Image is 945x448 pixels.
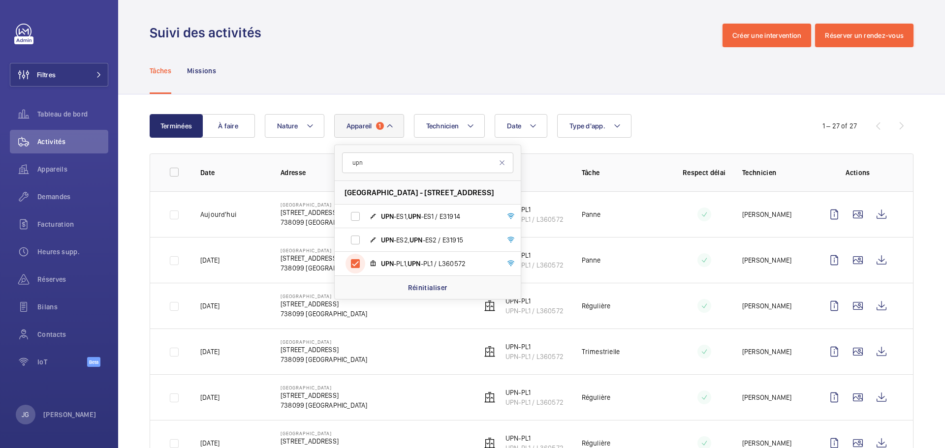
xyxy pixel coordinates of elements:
p: 738099 [GEOGRAPHIC_DATA] [281,355,367,364]
p: Tâches [150,66,171,76]
div: 1 – 27 of 27 [822,121,857,131]
button: Technicien [414,114,485,138]
p: Adresse [281,168,466,178]
span: Appareils [37,164,108,174]
p: UPN-PL1 [505,296,564,306]
span: UPN [381,236,394,244]
span: Heures supp. [37,247,108,257]
span: IoT [37,357,87,367]
p: UPN-PL1 [505,388,564,397]
p: Régulière [582,301,611,311]
p: Trimestrielle [582,347,620,357]
button: Terminées [150,114,203,138]
p: Panne [582,209,601,219]
button: Type d'app. [557,114,631,138]
p: JG [22,410,29,419]
p: [STREET_ADDRESS] [281,253,367,263]
p: Régulière [582,438,611,448]
span: Contacts [37,329,108,339]
p: [PERSON_NAME] [742,301,791,311]
button: À faire [202,114,255,138]
p: 738099 [GEOGRAPHIC_DATA] [281,217,367,227]
span: Date [507,122,521,130]
span: Nature [277,122,298,130]
p: [DATE] [200,347,220,357]
span: UPN [381,260,394,268]
p: [STREET_ADDRESS] [281,436,367,446]
span: 1 [376,122,384,130]
p: Réinitialiser [408,283,447,293]
span: Réserves [37,274,108,284]
h1: Suivi des activités [150,24,267,42]
span: Beta [87,357,100,367]
p: Aujourd'hui [200,209,237,219]
span: UPN [409,236,423,244]
span: UPN [381,212,394,220]
p: [STREET_ADDRESS] [281,345,367,355]
span: Tableau de bord [37,109,108,119]
p: [DATE] [200,255,220,265]
p: Respect délai [682,168,726,178]
p: UPN-PL1 / L360572 [505,260,564,270]
span: Technicien [426,122,459,130]
p: Missions [187,66,216,76]
p: UPN-PL1 / L360572 [505,214,564,224]
p: [PERSON_NAME] [742,438,791,448]
span: -ES2, -ES2 / E31915 [381,235,495,245]
p: [STREET_ADDRESS] [281,208,367,217]
p: [GEOGRAPHIC_DATA] [281,339,367,345]
span: Activités [37,137,108,147]
p: [PERSON_NAME] [742,209,791,219]
p: 738099 [GEOGRAPHIC_DATA] [281,309,367,319]
button: Réserver un rendez-vous [815,24,913,47]
span: Appareil [346,122,372,130]
span: UPN [408,212,421,220]
p: [GEOGRAPHIC_DATA] [281,202,367,208]
p: [STREET_ADDRESS] [281,390,367,400]
span: Filtres [37,70,56,80]
p: [GEOGRAPHIC_DATA] [281,385,367,390]
img: elevator.svg [484,300,496,312]
p: [GEOGRAPHIC_DATA] [281,293,367,299]
p: Tâche [582,168,666,178]
img: elevator.svg [484,346,496,358]
p: Panne [582,255,601,265]
p: [DATE] [200,392,220,402]
button: Appareil1 [334,114,404,138]
p: 738099 [GEOGRAPHIC_DATA] [281,400,367,410]
p: Régulière [582,392,611,402]
input: Chercher par appareil ou adresse [342,152,513,173]
p: Technicien [742,168,807,178]
span: -PL1, -PL1 / L360572 [381,259,495,269]
p: Appareil [481,168,566,178]
button: Filtres [10,63,108,87]
p: [PERSON_NAME] [742,392,791,402]
p: [PERSON_NAME] [742,347,791,357]
p: UPN-PL1 / L360572 [505,397,564,407]
span: Type d'app. [569,122,605,130]
p: Actions [822,168,893,178]
p: UPN-PL1 [505,250,564,260]
span: -ES1, -ES1 / E31914 [381,211,495,221]
p: UPN-PL1 / L360572 [505,306,564,316]
p: [PERSON_NAME] [43,410,96,419]
p: UPN-PL1 [505,342,564,352]
button: Créer une intervention [723,24,812,47]
span: Bilans [37,302,108,312]
p: UPN-PL1 [505,433,564,443]
button: Nature [265,114,324,138]
p: [PERSON_NAME] [742,255,791,265]
p: 738099 [GEOGRAPHIC_DATA] [281,263,367,273]
span: [GEOGRAPHIC_DATA] - [STREET_ADDRESS] [345,187,494,198]
p: [DATE] [200,301,220,311]
p: UPN-PL1 [505,205,564,214]
span: Facturation [37,219,108,229]
p: UPN-PL1 / L360572 [505,352,564,361]
span: Demandes [37,192,108,202]
p: [DATE] [200,438,220,448]
p: [STREET_ADDRESS] [281,299,367,309]
p: [GEOGRAPHIC_DATA] [281,247,367,253]
p: Date [200,168,265,178]
span: UPN [408,260,421,268]
img: elevator.svg [484,391,496,403]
